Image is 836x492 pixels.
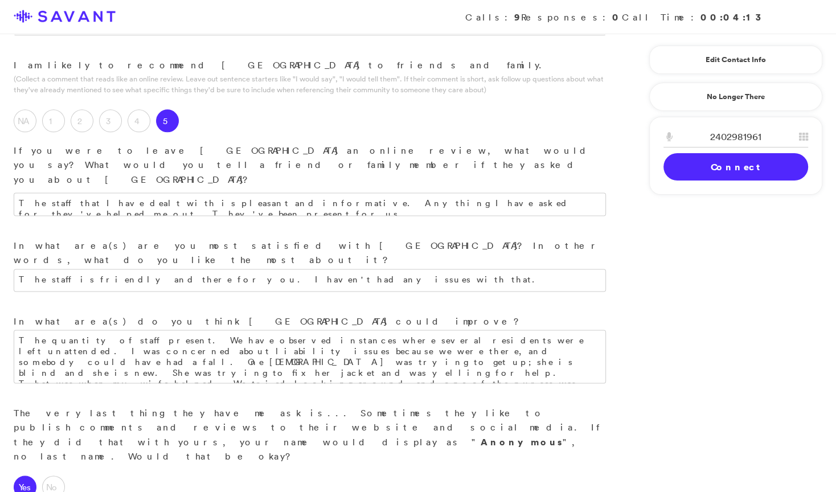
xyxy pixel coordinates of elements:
label: 4 [128,109,150,132]
strong: Anonymous [481,436,563,448]
strong: 9 [514,11,521,23]
p: If you were to leave [GEOGRAPHIC_DATA] an online review, what would you say? What would you tell ... [14,143,606,187]
label: NA [14,109,36,132]
strong: 00:04:13 [700,11,765,23]
label: 1 [42,109,65,132]
label: 2 [71,109,93,132]
label: 5 [156,109,179,132]
label: 3 [99,109,122,132]
a: Edit Contact Info [663,51,808,69]
p: I am likely to recommend [GEOGRAPHIC_DATA] to friends and family. [14,58,606,73]
p: In what area(s) are you most satisfied with [GEOGRAPHIC_DATA]? In other words, what do you like t... [14,239,606,268]
p: In what area(s) do you think [GEOGRAPHIC_DATA] could improve? [14,314,606,329]
a: Connect [663,153,808,181]
p: (Collect a comment that reads like an online review. Leave out sentence starters like "I would sa... [14,73,606,95]
p: The very last thing they have me ask is... Sometimes they like to publish comments and reviews to... [14,406,606,464]
strong: 0 [612,11,622,23]
a: No Longer There [649,83,822,111]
